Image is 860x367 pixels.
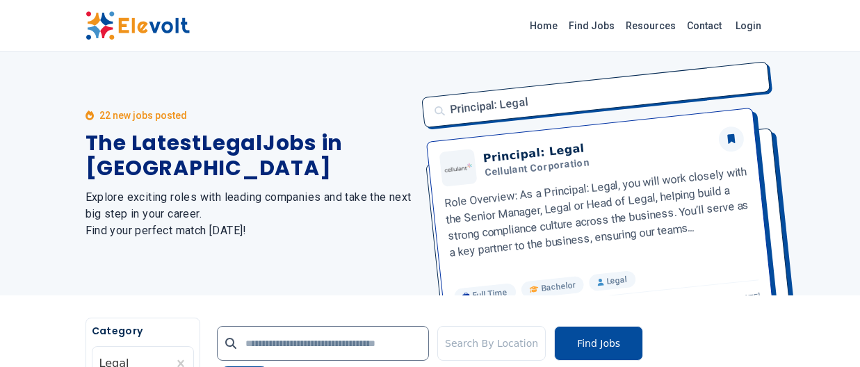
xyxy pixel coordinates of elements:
[524,15,563,37] a: Home
[86,189,414,239] h2: Explore exciting roles with leading companies and take the next big step in your career. Find you...
[681,15,727,37] a: Contact
[727,12,770,40] a: Login
[554,326,643,361] button: Find Jobs
[99,108,187,122] p: 22 new jobs posted
[92,324,194,338] h5: Category
[86,11,190,40] img: Elevolt
[563,15,620,37] a: Find Jobs
[620,15,681,37] a: Resources
[86,131,414,181] h1: The Latest Legal Jobs in [GEOGRAPHIC_DATA]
